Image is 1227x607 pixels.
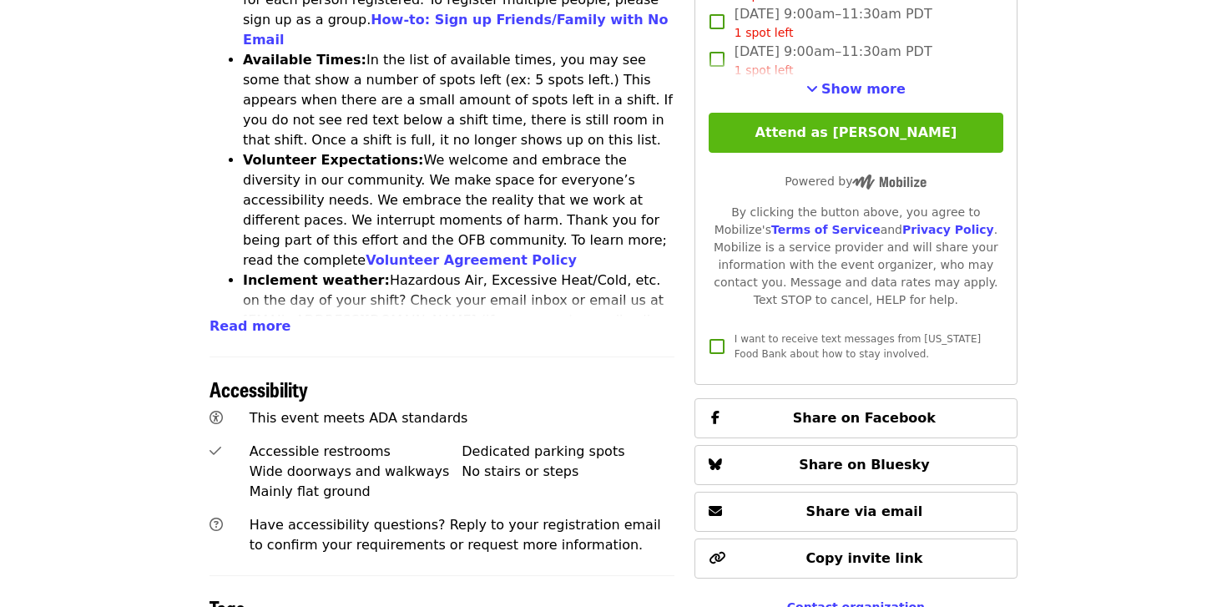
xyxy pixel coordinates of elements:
div: Accessible restrooms [250,442,462,462]
i: question-circle icon [210,517,223,533]
li: Hazardous Air, Excessive Heat/Cold, etc. on the day of your shift? Check your email inbox or emai... [243,271,674,371]
button: Share on Facebook [694,398,1017,438]
span: [DATE] 9:00am–11:30am PDT [735,4,932,42]
a: How-to: Sign up Friends/Family with No Email [243,12,669,48]
div: Mainly flat ground [250,482,462,502]
button: Copy invite link [694,539,1017,579]
button: Attend as [PERSON_NAME] [709,113,1003,153]
a: Volunteer Agreement Policy [366,252,577,268]
strong: Volunteer Expectations: [243,152,424,168]
span: Share via email [806,503,923,519]
a: Privacy Policy [902,223,994,236]
span: Have accessibility questions? Reply to your registration email to confirm your requirements or re... [250,517,661,553]
span: Accessibility [210,374,308,403]
span: Read more [210,318,290,334]
span: Show more [821,81,906,97]
li: In the list of available times, you may see some that show a number of spots left (ex: 5 spots le... [243,50,674,150]
button: Share via email [694,492,1017,532]
div: Wide doorways and walkways [250,462,462,482]
strong: Inclement weather: [243,272,390,288]
div: No stairs or steps [462,462,674,482]
span: 1 spot left [735,26,794,39]
span: This event meets ADA standards [250,410,468,426]
button: Share on Bluesky [694,445,1017,485]
span: Share on Facebook [793,410,936,426]
span: Share on Bluesky [799,457,930,473]
i: check icon [210,443,221,459]
span: Copy invite link [805,550,922,566]
button: Read more [210,316,290,336]
button: See more timeslots [806,79,906,99]
img: Powered by Mobilize [852,175,927,190]
div: By clicking the button above, you agree to Mobilize's and . Mobilize is a service provider and wi... [709,204,1003,309]
span: [DATE] 9:00am–11:30am PDT [735,42,932,79]
i: universal-access icon [210,410,223,426]
span: Powered by [785,175,927,188]
li: We welcome and embrace the diversity in our community. We make space for everyone’s accessibility... [243,150,674,271]
div: Dedicated parking spots [462,442,674,462]
span: 1 spot left [735,63,794,77]
a: Terms of Service [771,223,881,236]
span: I want to receive text messages from [US_STATE] Food Bank about how to stay involved. [735,333,981,360]
strong: Available Times: [243,52,366,68]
